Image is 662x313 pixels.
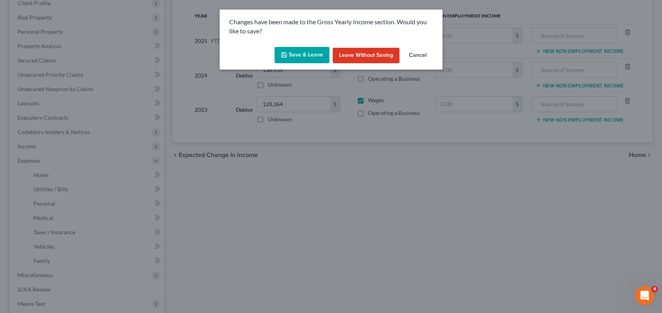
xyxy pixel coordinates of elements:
button: Leave without Saving [333,48,399,64]
button: Save & Leave [275,47,329,64]
p: Changes have been made to the Gross Yearly Income section. Would you like to save? [229,17,433,36]
span: 4 [651,286,658,292]
button: Cancel [403,48,433,64]
iframe: Intercom live chat [635,286,654,305]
